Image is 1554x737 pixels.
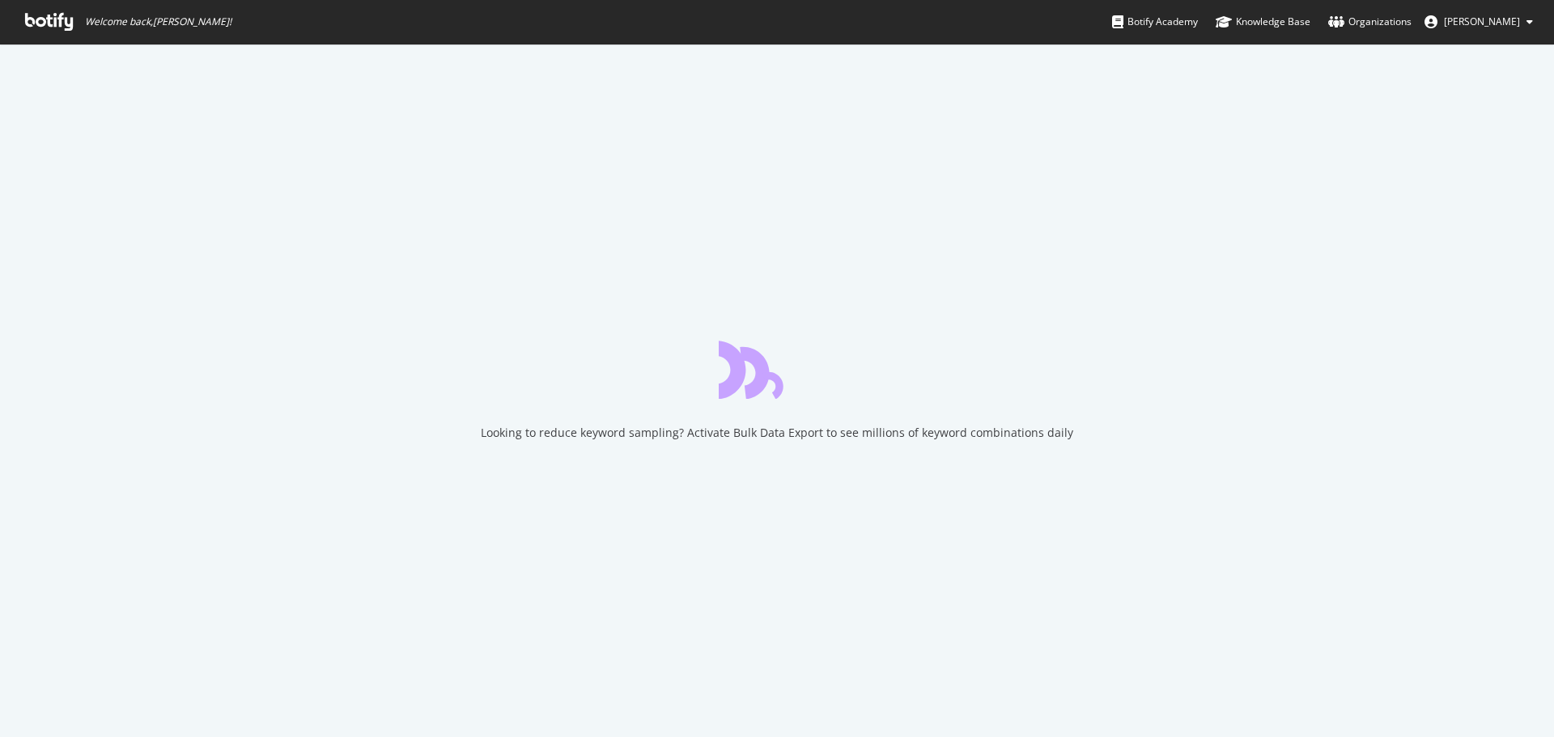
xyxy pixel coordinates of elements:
[1444,15,1520,28] span: Carol Augustyni
[481,425,1073,441] div: Looking to reduce keyword sampling? Activate Bulk Data Export to see millions of keyword combinat...
[1328,14,1412,30] div: Organizations
[85,15,231,28] span: Welcome back, [PERSON_NAME] !
[1112,14,1198,30] div: Botify Academy
[719,341,835,399] div: animation
[1412,9,1546,35] button: [PERSON_NAME]
[1216,14,1310,30] div: Knowledge Base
